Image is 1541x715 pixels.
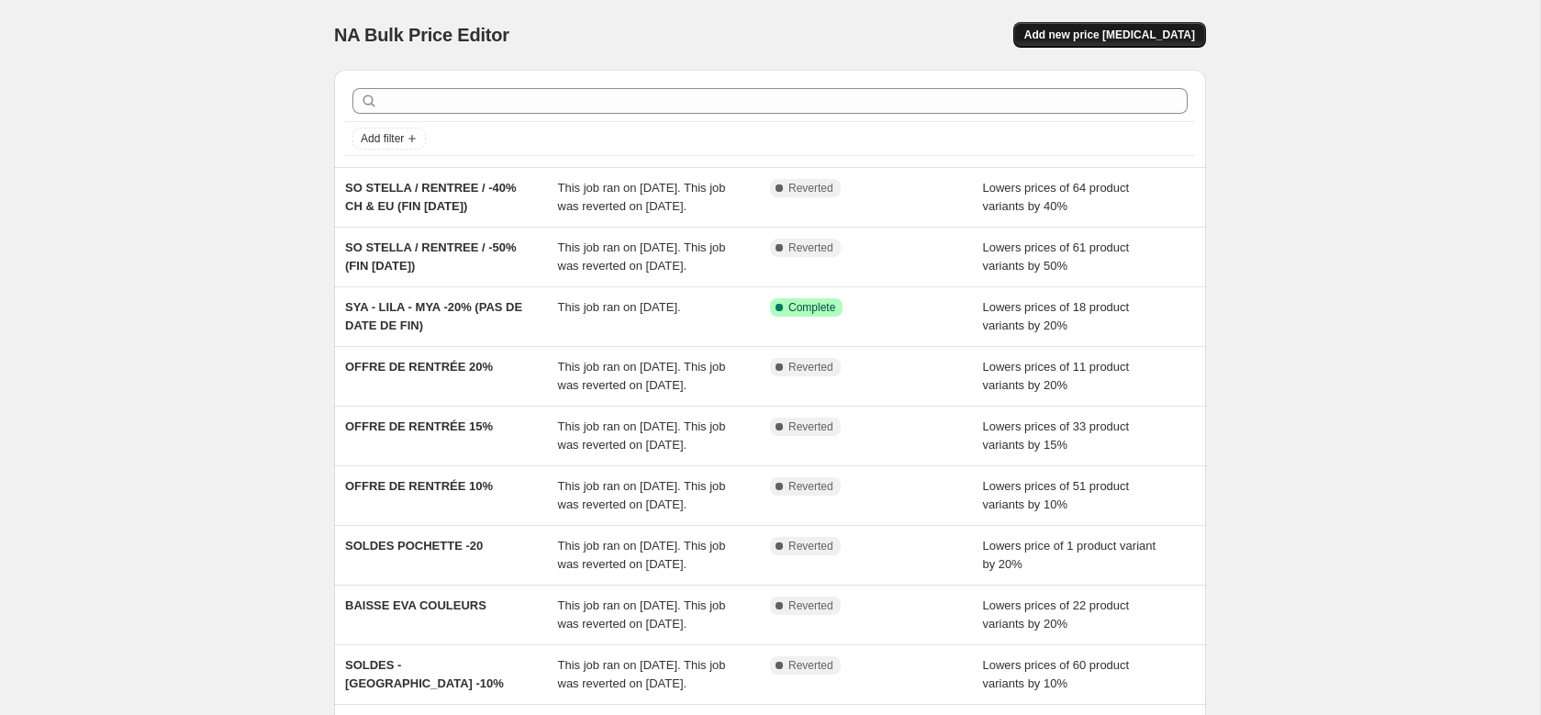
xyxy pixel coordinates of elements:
[983,479,1130,511] span: Lowers prices of 51 product variants by 10%
[345,360,493,374] span: OFFRE DE RENTRÉE 20%
[558,658,726,690] span: This job ran on [DATE]. This job was reverted on [DATE].
[788,181,833,196] span: Reverted
[558,539,726,571] span: This job ran on [DATE]. This job was reverted on [DATE].
[1013,22,1206,48] button: Add new price [MEDICAL_DATA]
[788,360,833,374] span: Reverted
[558,360,726,392] span: This job ran on [DATE]. This job was reverted on [DATE].
[345,658,504,690] span: SOLDES - [GEOGRAPHIC_DATA] -10%
[788,539,833,553] span: Reverted
[345,240,517,273] span: SO STELLA / RENTREE / -50% (FIN [DATE])
[788,240,833,255] span: Reverted
[361,131,404,146] span: Add filter
[558,479,726,511] span: This job ran on [DATE]. This job was reverted on [DATE].
[345,539,483,553] span: SOLDES POCHETTE -20
[345,479,493,493] span: OFFRE DE RENTRÉE 10%
[558,240,726,273] span: This job ran on [DATE]. This job was reverted on [DATE].
[788,479,833,494] span: Reverted
[983,658,1130,690] span: Lowers prices of 60 product variants by 10%
[788,598,833,613] span: Reverted
[983,539,1156,571] span: Lowers price of 1 product variant by 20%
[788,419,833,434] span: Reverted
[334,25,509,45] span: NA Bulk Price Editor
[983,360,1130,392] span: Lowers prices of 11 product variants by 20%
[345,598,486,612] span: BAISSE EVA COULEURS
[983,300,1130,332] span: Lowers prices of 18 product variants by 20%
[788,658,833,673] span: Reverted
[352,128,426,150] button: Add filter
[1024,28,1195,42] span: Add new price [MEDICAL_DATA]
[983,419,1130,452] span: Lowers prices of 33 product variants by 15%
[788,300,835,315] span: Complete
[345,419,493,433] span: OFFRE DE RENTRÉE 15%
[983,598,1130,631] span: Lowers prices of 22 product variants by 20%
[345,181,517,213] span: SO STELLA / RENTREE / -40% CH & EU (FIN [DATE])
[983,181,1130,213] span: Lowers prices of 64 product variants by 40%
[558,598,726,631] span: This job ran on [DATE]. This job was reverted on [DATE].
[345,300,522,332] span: SYA - LILA - MYA -20% (PAS DE DATE DE FIN)
[983,240,1130,273] span: Lowers prices of 61 product variants by 50%
[558,181,726,213] span: This job ran on [DATE]. This job was reverted on [DATE].
[558,300,681,314] span: This job ran on [DATE].
[558,419,726,452] span: This job ran on [DATE]. This job was reverted on [DATE].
